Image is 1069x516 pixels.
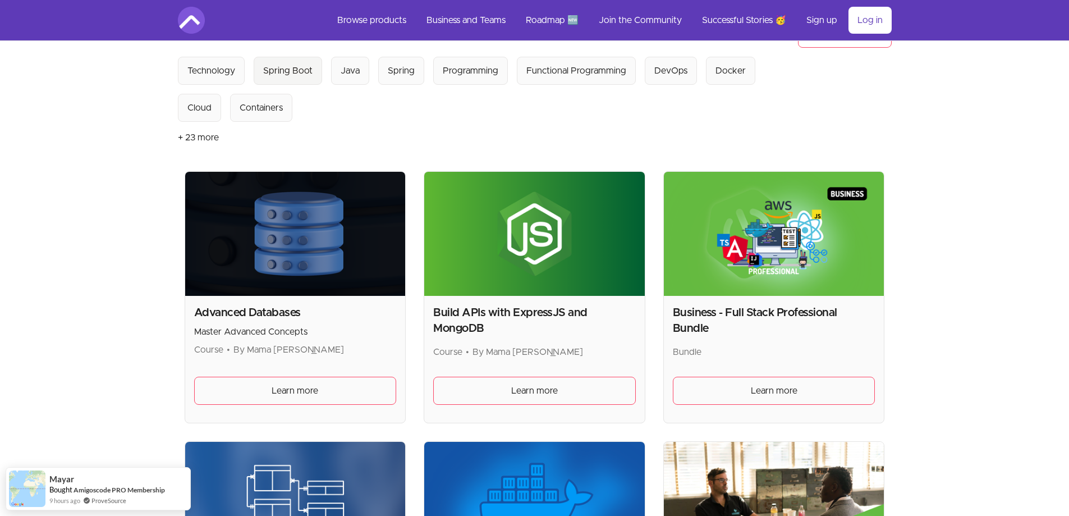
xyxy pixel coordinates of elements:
div: Containers [240,101,283,115]
span: Course [194,345,223,354]
a: ProveSource [91,496,126,505]
div: Programming [443,64,498,77]
span: Learn more [511,384,558,398]
span: By Mama [PERSON_NAME] [233,345,344,354]
span: Mayar [49,474,74,484]
a: Learn more [433,377,636,405]
a: Sign up [797,7,846,34]
a: Join the Community [590,7,691,34]
span: Bundle [673,348,701,357]
span: • [466,348,469,357]
span: By Mama [PERSON_NAME] [472,348,583,357]
div: DevOps [654,64,687,77]
span: 9 hours ago [49,496,80,505]
span: Learn more [751,384,797,398]
nav: Main [328,7,892,34]
div: Java [341,64,360,77]
a: Successful Stories 🥳 [693,7,795,34]
div: Cloud [187,101,212,115]
div: Technology [187,64,235,77]
a: Business and Teams [417,7,515,34]
a: Learn more [194,377,397,405]
span: • [227,345,230,354]
h2: Build APIs with ExpressJS and MongoDB [433,305,636,336]
span: Learn more [272,384,318,398]
img: Amigoscode logo [178,7,205,34]
p: Master Advanced Concepts [194,325,397,339]
img: Product image for Business - Full Stack Professional Bundle [664,172,884,296]
div: Docker [715,64,746,77]
a: Amigoscode PRO Membership [74,485,165,495]
div: Spring [388,64,415,77]
a: Log in [848,7,892,34]
a: Browse products [328,7,415,34]
img: provesource social proof notification image [9,471,45,507]
button: + 23 more [178,122,219,153]
span: Course [433,348,462,357]
div: Functional Programming [526,64,626,77]
img: Product image for Advanced Databases [185,172,406,296]
h2: Advanced Databases [194,305,397,321]
h2: Business - Full Stack Professional Bundle [673,305,875,336]
a: Roadmap 🆕 [517,7,588,34]
img: Product image for Build APIs with ExpressJS and MongoDB [424,172,645,296]
div: Spring Boot [263,64,313,77]
a: Learn more [673,377,875,405]
span: Bought [49,485,72,494]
